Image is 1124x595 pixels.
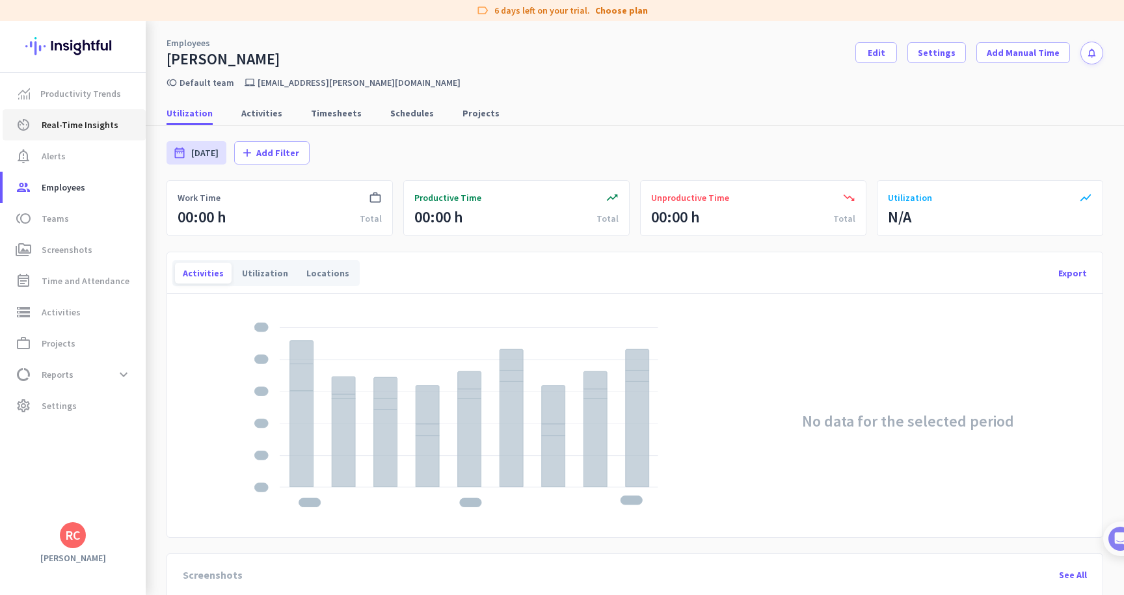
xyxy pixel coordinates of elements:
[178,191,221,204] span: Work Time
[173,146,186,159] i: date_range
[18,50,242,97] div: 🎊 Welcome to Insightful! 🎊
[3,359,146,390] a: data_usageReportsexpand_more
[390,107,434,120] span: Schedules
[651,191,729,204] span: Unproductive Time
[311,107,362,120] span: Timesheets
[595,4,648,17] a: Choose plan
[360,212,382,225] div: Total
[228,5,252,29] div: Close
[213,438,241,447] span: Tasks
[175,564,250,585] div: Screenshots
[16,336,31,351] i: work_outline
[1086,47,1097,59] i: notifications
[16,117,31,133] i: av_timer
[3,203,146,234] a: tollTeams
[24,222,236,243] div: 1Add employees
[18,88,30,99] img: menu-item
[42,179,85,195] span: Employees
[65,406,130,458] button: Messages
[42,242,92,258] span: Screenshots
[918,46,956,59] span: Settings
[175,263,232,284] div: Activities
[167,49,280,69] div: [PERSON_NAME]
[16,273,31,289] i: event_note
[1049,559,1097,590] div: See All
[42,273,129,289] span: Time and Attendance
[3,140,146,172] a: notification_importantAlerts
[976,42,1070,63] button: Add Manual Time
[888,207,911,228] div: N/A
[50,248,226,302] div: It's time to add your employees! This is crucial since Insightful will start collecting their act...
[25,21,120,72] img: Insightful logo
[868,46,885,59] span: Edit
[842,191,855,204] i: trending_down
[16,211,31,226] i: toll
[42,304,81,320] span: Activities
[152,438,173,447] span: Help
[1048,258,1097,289] div: Export
[50,302,226,339] div: Show me how
[42,211,69,226] span: Teams
[3,109,146,140] a: av_timerReal-Time Insights
[42,148,66,164] span: Alerts
[3,297,146,328] a: storageActivities
[3,328,146,359] a: work_outlineProjects
[167,77,177,88] i: toll
[13,171,46,185] p: 4 steps
[234,141,310,165] button: addAdd Filter
[241,107,282,120] span: Activities
[245,77,255,88] i: laptop_mac
[241,146,254,159] i: add
[16,304,31,320] i: storage
[651,207,700,228] div: 00:00 h
[40,86,121,101] span: Productivity Trends
[802,414,1014,429] h2: No data for the selected period
[166,171,247,185] p: About 10 minutes
[180,77,234,88] a: Default team
[46,136,67,157] img: Profile image for Tamara
[462,107,500,120] span: Projects
[3,265,146,297] a: event_noteTime and Attendance
[167,107,213,120] span: Utilization
[42,398,77,414] span: Settings
[833,212,855,225] div: Total
[987,46,1060,59] span: Add Manual Time
[414,191,481,204] span: Productive Time
[50,226,221,239] div: Add employees
[112,363,135,386] button: expand_more
[476,4,489,17] i: label
[75,438,120,447] span: Messages
[50,313,142,339] a: Show me how
[16,367,31,382] i: data_usage
[16,242,31,258] i: perm_media
[16,179,31,195] i: group
[111,6,152,28] h1: Tasks
[299,263,357,284] div: Locations
[42,367,74,382] span: Reports
[1080,42,1103,64] button: notifications
[178,207,226,228] div: 00:00 h
[3,390,146,421] a: settingsSettings
[167,36,210,49] a: Employees
[42,117,118,133] span: Real-Time Insights
[19,438,46,447] span: Home
[16,148,31,164] i: notification_important
[907,42,966,63] button: Settings
[50,365,150,379] button: Mark as completed
[258,77,461,88] p: [EMAIL_ADDRESS][PERSON_NAME][DOMAIN_NAME]
[596,212,619,225] div: Total
[18,97,242,128] div: You're just a few steps away from completing the essential app setup
[72,140,214,153] div: [PERSON_NAME] from Insightful
[254,323,658,507] img: placeholder-stacked-chart.svg
[3,172,146,203] a: groupEmployees
[256,146,299,159] span: Add Filter
[3,78,146,109] a: menu-itemProductivity Trends
[16,398,31,414] i: settings
[42,336,75,351] span: Projects
[414,207,463,228] div: 00:00 h
[1079,191,1092,204] i: show_chart
[888,191,932,204] span: Utilization
[65,529,81,542] div: RC
[369,191,382,204] i: work_outline
[195,406,260,458] button: Tasks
